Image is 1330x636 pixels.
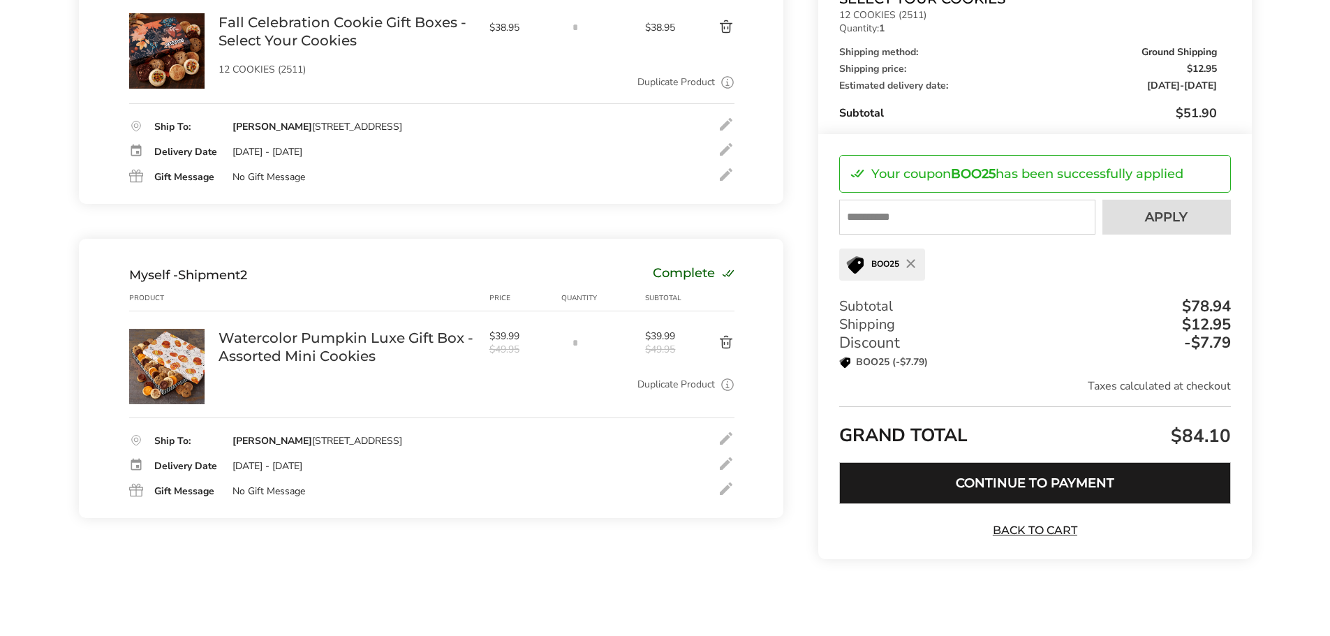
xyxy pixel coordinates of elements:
[232,485,305,498] div: No Gift Message
[879,22,885,35] strong: 1
[232,121,402,133] div: [STREET_ADDRESS]
[645,330,686,343] span: $39.99
[839,406,1230,452] div: GRAND TOTAL
[645,343,686,356] span: $49.95
[154,147,219,157] div: Delivery Date
[839,47,1216,57] div: Shipping method:
[1187,64,1217,74] span: $12.95
[154,172,219,182] div: Gift Message
[219,65,475,75] p: 12 COOKIES (2511)
[839,249,925,281] div: BOO25
[489,293,562,304] div: Price
[637,377,715,392] a: Duplicate Product
[1176,105,1217,121] span: $51.90
[232,120,312,133] strong: [PERSON_NAME]
[1147,81,1217,91] span: -
[839,105,1216,121] div: Subtotal
[839,10,1216,20] p: 12 COOKIES (2511)
[240,267,247,283] span: 2
[232,171,305,184] div: No Gift Message
[1181,335,1231,350] div: -$7.79
[839,378,1230,394] div: Taxes calculated at checkout
[561,13,589,41] input: Quantity input
[839,297,1230,316] div: Subtotal
[1178,317,1231,332] div: $12.95
[1167,424,1231,448] span: $84.10
[129,329,205,404] img: Watercolor Pumpkin Luxe Gift Box - Assorted Mini Cookies
[129,13,205,89] img: Fall Celebration Cookie Gift Boxes - Select Your Cookies
[686,334,734,351] button: Delete product
[1178,299,1231,314] div: $78.94
[129,328,205,341] a: Watercolor Pumpkin Luxe Gift Box - Assorted Mini Cookies
[839,334,1230,352] div: Discount
[129,267,178,283] span: Myself -
[489,343,555,356] span: $49.95
[951,166,996,182] strong: BOO25
[561,293,645,304] div: Quantity
[154,461,219,471] div: Delivery Date
[489,21,555,34] span: $38.95
[653,267,734,283] div: Complete
[219,329,475,365] a: Watercolor Pumpkin Luxe Gift Box - Assorted Mini Cookies
[129,267,247,283] div: Shipment
[1145,211,1188,223] span: Apply
[1184,79,1217,92] span: [DATE]
[839,64,1216,74] div: Shipping price:
[839,81,1216,91] div: Estimated delivery date:
[154,436,219,446] div: Ship To:
[686,19,734,36] button: Delete product
[232,435,402,448] div: [STREET_ADDRESS]
[129,13,205,26] a: Fall Celebration Cookie Gift Boxes - Select Your Cookies
[645,293,686,304] div: Subtotal
[561,329,589,357] input: Quantity input
[839,462,1230,504] button: Continue to Payment
[1147,79,1180,92] span: [DATE]
[154,122,219,132] div: Ship To:
[1102,200,1231,235] button: Apply
[871,168,1183,180] p: Your coupon has been successfully applied
[637,75,715,90] a: Duplicate Product
[839,316,1230,334] div: Shipping
[986,523,1084,538] a: Back to Cart
[129,293,219,304] div: Product
[839,355,928,369] p: BOO25 (-$7.79)
[1141,47,1217,57] span: Ground Shipping
[645,21,686,34] span: $38.95
[232,434,312,448] strong: [PERSON_NAME]
[232,146,302,158] div: [DATE] - [DATE]
[839,24,1216,34] p: Quantity:
[154,487,219,496] div: Gift Message
[489,330,555,343] span: $39.99
[219,13,475,50] a: Fall Celebration Cookie Gift Boxes - Select Your Cookies
[232,460,302,473] div: [DATE] - [DATE]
